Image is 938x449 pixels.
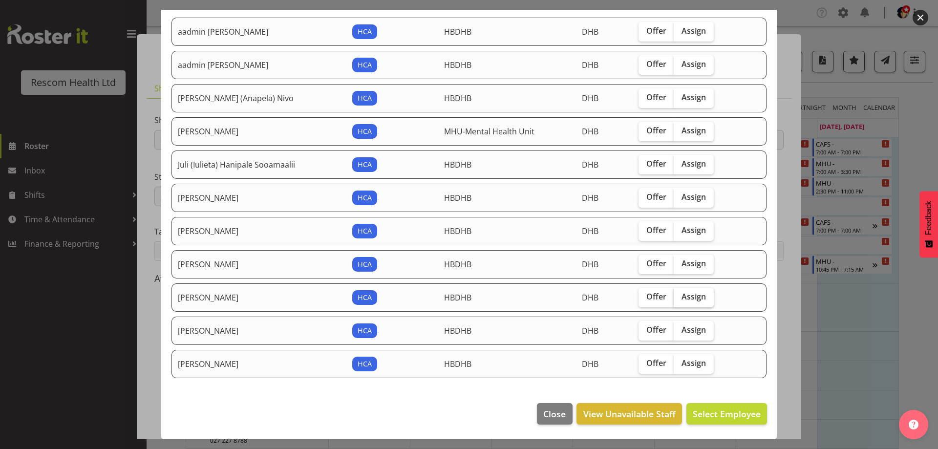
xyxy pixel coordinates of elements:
td: [PERSON_NAME] [171,184,346,212]
span: HCA [358,93,372,104]
span: Assign [682,325,706,335]
span: HBDHB [444,26,471,37]
span: Offer [646,92,666,102]
td: [PERSON_NAME] (Anapela) Nivo [171,84,346,112]
span: Assign [682,358,706,368]
span: DHB [582,292,598,303]
span: DHB [582,192,598,203]
span: DHB [582,359,598,369]
img: help-xxl-2.png [909,420,918,429]
span: Assign [682,159,706,169]
span: Offer [646,258,666,268]
span: MHU-Mental Health Unit [444,126,534,137]
td: [PERSON_NAME] [171,283,346,312]
span: Assign [682,292,706,301]
span: Offer [646,225,666,235]
button: Feedback - Show survey [919,191,938,257]
button: Close [537,403,572,425]
span: Close [543,407,566,420]
td: [PERSON_NAME] [171,350,346,378]
span: HCA [358,226,372,236]
span: HCA [358,292,372,303]
span: HBDHB [444,292,471,303]
td: [PERSON_NAME] [171,217,346,245]
span: Assign [682,225,706,235]
span: Offer [646,26,666,36]
span: Offer [646,358,666,368]
span: Assign [682,192,706,202]
span: Offer [646,159,666,169]
span: DHB [582,325,598,336]
span: HBDHB [444,226,471,236]
td: [PERSON_NAME] [171,250,346,278]
span: HCA [358,126,372,137]
span: Offer [646,192,666,202]
td: aadmin [PERSON_NAME] [171,51,346,79]
button: Select Employee [686,403,767,425]
span: Offer [646,325,666,335]
span: Offer [646,126,666,135]
td: aadmin [PERSON_NAME] [171,18,346,46]
span: Select Employee [693,408,761,420]
span: Assign [682,26,706,36]
span: HCA [358,192,372,203]
span: DHB [582,93,598,104]
span: HCA [358,26,372,37]
span: DHB [582,26,598,37]
span: Assign [682,59,706,69]
span: HBDHB [444,359,471,369]
span: DHB [582,226,598,236]
span: HCA [358,159,372,170]
span: Feedback [924,201,933,235]
span: Assign [682,258,706,268]
span: Offer [646,292,666,301]
span: Assign [682,126,706,135]
span: HCA [358,325,372,336]
td: [PERSON_NAME] [171,117,346,146]
span: HBDHB [444,192,471,203]
span: DHB [582,159,598,170]
span: HCA [358,259,372,270]
span: HBDHB [444,60,471,70]
td: Juli (Iulieta) Hanipale Sooamaalii [171,150,346,179]
span: HBDHB [444,325,471,336]
span: HBDHB [444,93,471,104]
span: Offer [646,59,666,69]
span: DHB [582,60,598,70]
span: HBDHB [444,159,471,170]
span: DHB [582,259,598,270]
span: HCA [358,60,372,70]
button: View Unavailable Staff [576,403,682,425]
span: HCA [358,359,372,369]
td: [PERSON_NAME] [171,317,346,345]
span: DHB [582,126,598,137]
span: Assign [682,92,706,102]
span: HBDHB [444,259,471,270]
span: View Unavailable Staff [583,407,676,420]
